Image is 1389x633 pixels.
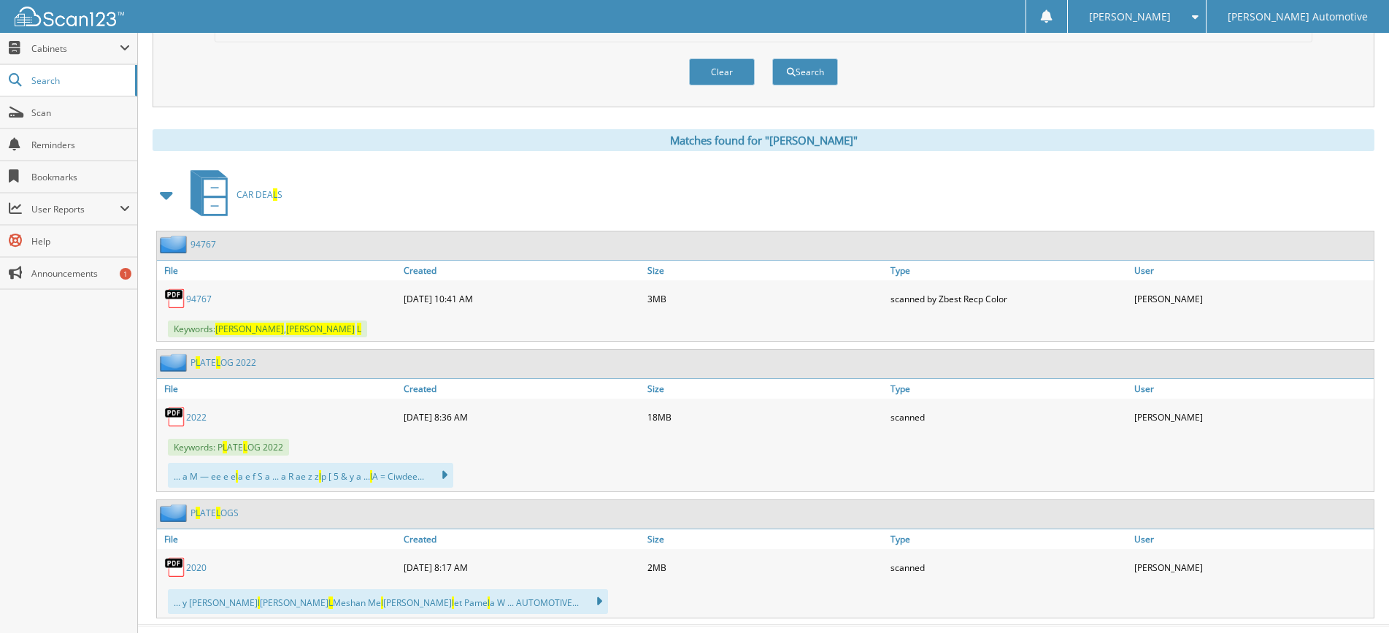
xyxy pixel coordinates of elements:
div: 3MB [644,284,887,313]
span: Scan [31,107,130,119]
button: Clear [689,58,755,85]
a: File [157,261,400,280]
a: 94767 [191,238,216,250]
span: [PERSON_NAME] [1089,12,1171,21]
span: L [216,507,220,519]
a: Type [887,529,1130,549]
div: [PERSON_NAME] [1131,553,1374,582]
a: Size [644,529,887,549]
div: [DATE] 8:36 AM [400,402,643,431]
div: scanned by Zbest Recp Color [887,284,1130,313]
span: [PERSON_NAME] Automotive [1228,12,1368,21]
a: 2022 [186,411,207,423]
span: Help [31,235,130,248]
div: [PERSON_NAME] [1131,402,1374,431]
a: User [1131,261,1374,280]
div: [DATE] 8:17 AM [400,553,643,582]
span: L [328,596,333,609]
a: Type [887,379,1130,399]
div: 18MB [644,402,887,431]
span: l [488,596,490,609]
button: Search [772,58,838,85]
span: [PERSON_NAME] [215,323,284,335]
img: scan123-logo-white.svg [15,7,124,26]
a: Size [644,261,887,280]
a: Created [400,261,643,280]
a: File [157,379,400,399]
a: Type [887,261,1130,280]
span: L [216,356,220,369]
img: folder2.png [160,504,191,522]
span: l [319,470,321,483]
span: [PERSON_NAME] [286,323,355,335]
img: PDF.png [164,288,186,310]
span: CAR DEA S [236,188,282,201]
span: L [243,441,247,453]
img: folder2.png [160,353,191,372]
span: Cabinets [31,42,120,55]
div: 1 [120,268,131,280]
span: Bookmarks [31,171,130,183]
span: l [370,470,372,483]
img: folder2.png [160,235,191,253]
div: Matches found for "[PERSON_NAME]" [153,129,1374,151]
a: User [1131,529,1374,549]
div: ... a M — ee e e a e f S a ... a R ae z z p [ 5 & y a ... A = Ciwdee... [168,463,453,488]
iframe: Chat Widget [1316,563,1389,633]
div: [DATE] 10:41 AM [400,284,643,313]
span: Search [31,74,128,87]
span: Keywords: P ATE OG 2022 [168,439,289,456]
a: File [157,529,400,549]
a: User [1131,379,1374,399]
a: PLATELOGS [191,507,239,519]
span: Announcements [31,267,130,280]
div: scanned [887,402,1130,431]
a: 94767 [186,293,212,305]
span: l [452,596,454,609]
img: PDF.png [164,406,186,428]
span: Keywords: , [168,321,367,337]
a: Created [400,379,643,399]
div: 2MB [644,553,887,582]
span: Reminders [31,139,130,151]
a: Created [400,529,643,549]
span: L [357,323,361,335]
a: 2020 [186,561,207,574]
div: ... y [PERSON_NAME] [PERSON_NAME] Meshan Me [PERSON_NAME] et Pame a W ... AUTOMOTIVE... [168,589,608,614]
span: L [273,188,277,201]
span: l [381,596,383,609]
span: l [236,470,238,483]
a: CAR DEALS [182,166,282,223]
a: PLATELOG 2022 [191,356,256,369]
div: scanned [887,553,1130,582]
div: [PERSON_NAME] [1131,284,1374,313]
span: L [196,507,200,519]
span: L [196,356,200,369]
a: Size [644,379,887,399]
img: PDF.png [164,556,186,578]
span: User Reports [31,203,120,215]
span: L [223,441,227,453]
span: l [258,596,260,609]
